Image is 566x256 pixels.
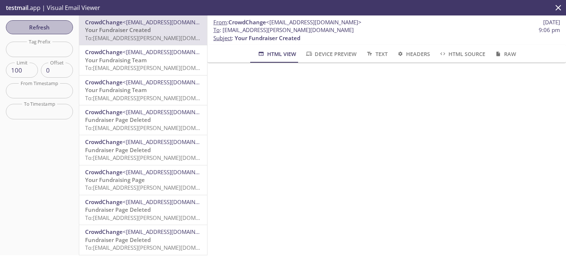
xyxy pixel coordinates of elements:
[85,64,224,71] span: To: [EMAIL_ADDRESS][PERSON_NAME][DOMAIN_NAME]
[123,18,218,26] span: <[EMAIL_ADDRESS][DOMAIN_NAME]>
[85,176,145,183] span: Your Fundraising Page
[305,49,357,59] span: Device Preview
[213,18,361,26] span: :
[85,56,147,64] span: Your Fundraising Team
[79,45,207,75] div: CrowdChange<[EMAIL_ADDRESS][DOMAIN_NAME]>Your Fundraising TeamTo:[EMAIL_ADDRESS][PERSON_NAME][DOM...
[366,49,387,59] span: Text
[85,236,151,243] span: Fundraiser Page Deleted
[85,198,123,206] span: CrowdChange
[213,26,560,42] p: :
[85,94,224,102] span: To: [EMAIL_ADDRESS][PERSON_NAME][DOMAIN_NAME]
[123,168,218,176] span: <[EMAIL_ADDRESS][DOMAIN_NAME]>
[123,138,218,145] span: <[EMAIL_ADDRESS][DOMAIN_NAME]>
[6,4,28,12] span: testmail
[85,86,147,94] span: Your Fundraising Team
[494,49,516,59] span: Raw
[123,198,218,206] span: <[EMAIL_ADDRESS][DOMAIN_NAME]>
[235,34,300,42] span: Your Fundraiser Created
[439,49,485,59] span: HTML Source
[85,168,123,176] span: CrowdChange
[85,124,224,131] span: To: [EMAIL_ADDRESS][PERSON_NAME][DOMAIN_NAME]
[85,26,151,34] span: Your Fundraiser Created
[266,18,361,26] span: <[EMAIL_ADDRESS][DOMAIN_NAME]>
[85,108,123,116] span: CrowdChange
[85,146,151,154] span: Fundraiser Page Deleted
[213,34,232,42] span: Subject
[123,108,218,116] span: <[EMAIL_ADDRESS][DOMAIN_NAME]>
[396,49,430,59] span: Headers
[85,18,123,26] span: CrowdChange
[85,78,123,86] span: CrowdChange
[85,214,224,221] span: To: [EMAIL_ADDRESS][PERSON_NAME][DOMAIN_NAME]
[123,228,218,235] span: <[EMAIL_ADDRESS][DOMAIN_NAME]>
[123,78,218,86] span: <[EMAIL_ADDRESS][DOMAIN_NAME]>
[79,135,207,165] div: CrowdChange<[EMAIL_ADDRESS][DOMAIN_NAME]>Fundraiser Page DeletedTo:[EMAIL_ADDRESS][PERSON_NAME][D...
[85,138,123,145] span: CrowdChange
[79,105,207,135] div: CrowdChange<[EMAIL_ADDRESS][DOMAIN_NAME]>Fundraiser Page DeletedTo:[EMAIL_ADDRESS][PERSON_NAME][D...
[6,20,73,34] button: Refresh
[213,26,354,34] span: : [EMAIL_ADDRESS][PERSON_NAME][DOMAIN_NAME]
[79,76,207,105] div: CrowdChange<[EMAIL_ADDRESS][DOMAIN_NAME]>Your Fundraising TeamTo:[EMAIL_ADDRESS][PERSON_NAME][DOM...
[543,18,560,26] span: [DATE]
[85,48,123,56] span: CrowdChange
[213,26,220,34] span: To
[85,154,224,161] span: To: [EMAIL_ADDRESS][PERSON_NAME][DOMAIN_NAME]
[79,165,207,195] div: CrowdChange<[EMAIL_ADDRESS][DOMAIN_NAME]>Your Fundraising PageTo:[EMAIL_ADDRESS][PERSON_NAME][DOM...
[85,34,224,42] span: To: [EMAIL_ADDRESS][PERSON_NAME][DOMAIN_NAME]
[123,48,218,56] span: <[EMAIL_ADDRESS][DOMAIN_NAME]>
[79,195,207,225] div: CrowdChange<[EMAIL_ADDRESS][DOMAIN_NAME]>Fundraiser Page DeletedTo:[EMAIL_ADDRESS][PERSON_NAME][D...
[85,244,224,251] span: To: [EMAIL_ADDRESS][PERSON_NAME][DOMAIN_NAME]
[12,22,67,32] span: Refresh
[85,116,151,123] span: Fundraiser Page Deleted
[79,225,207,255] div: CrowdChange<[EMAIL_ADDRESS][DOMAIN_NAME]>Fundraiser Page DeletedTo:[EMAIL_ADDRESS][PERSON_NAME][D...
[228,18,266,26] span: CrowdChange
[85,206,151,213] span: Fundraiser Page Deleted
[539,26,560,34] span: 9:06 pm
[79,15,207,45] div: CrowdChange<[EMAIL_ADDRESS][DOMAIN_NAME]>Your Fundraiser CreatedTo:[EMAIL_ADDRESS][PERSON_NAME][D...
[213,18,227,26] span: From
[85,228,123,235] span: CrowdChange
[85,184,224,191] span: To: [EMAIL_ADDRESS][PERSON_NAME][DOMAIN_NAME]
[257,49,296,59] span: HTML View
